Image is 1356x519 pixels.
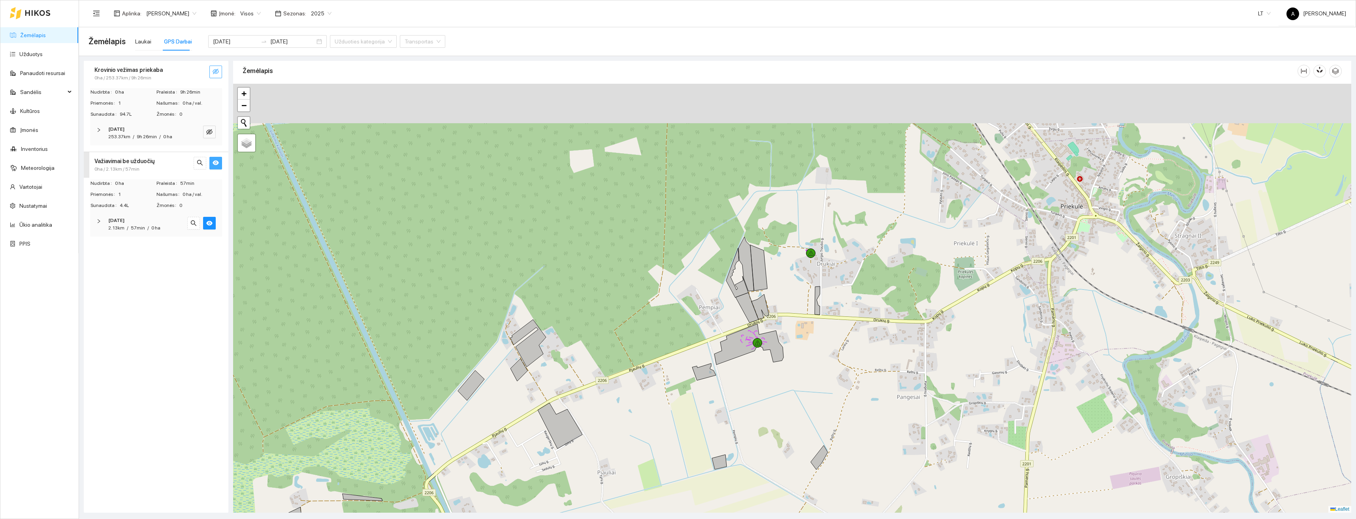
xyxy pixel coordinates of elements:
strong: Važiavimai be užduočių [94,158,154,164]
span: Andrius Rimgaila [146,8,196,19]
span: eye [213,160,219,167]
span: LT [1258,8,1271,19]
a: Zoom in [238,88,250,100]
span: Žmonės [156,202,179,209]
span: 2025 [311,8,331,19]
a: Užduotys [19,51,43,57]
div: Krovinio vežimas priekaba0ha / 253.37km / 9h 26mineye-invisible [84,61,228,86]
span: 57min [131,225,145,231]
span: 0 ha [163,134,172,139]
span: 0ha / 2.13km / 57min [94,165,139,173]
button: search [187,217,200,229]
span: swap-right [261,38,267,45]
span: shop [211,10,217,17]
a: Meteorologija [21,165,55,171]
div: GPS Darbai [164,37,192,46]
span: 0ha / 253.37km / 9h 26min [94,74,151,82]
span: Žemėlapis [89,35,126,48]
strong: [DATE] [108,126,124,132]
button: eye-invisible [203,126,216,138]
span: 2.13km [108,225,124,231]
a: Nustatymai [19,203,47,209]
span: Našumas [156,191,183,198]
button: eye [203,217,216,229]
span: 94.7L [120,111,156,118]
span: right [96,128,101,132]
button: column-width [1298,65,1310,77]
span: menu-fold [93,10,100,17]
span: eye-invisible [206,129,213,136]
span: Žmonės [156,111,179,118]
span: 0 ha [151,225,160,231]
a: Žemėlapis [20,32,46,38]
a: Įmonės [20,127,38,133]
a: Panaudoti resursai [20,70,65,76]
span: Priemonės [90,100,118,107]
span: Nudirbta [90,180,115,187]
span: search [197,160,203,167]
span: 4.4L [120,202,156,209]
strong: [DATE] [108,218,124,223]
span: Sunaudota [90,111,120,118]
a: Leaflet [1330,506,1349,512]
div: [DATE]253.37km/9h 26min/0 haeye-invisible [90,121,222,145]
span: to [261,38,267,45]
span: column-width [1298,68,1310,74]
span: Praleista [156,180,180,187]
input: Pradžios data [213,37,258,46]
a: Kultūros [20,108,40,114]
span: 0 ha [115,180,156,187]
span: 1 [118,100,156,107]
a: Zoom out [238,100,250,111]
span: − [241,100,247,110]
span: 0 ha / val. [183,191,222,198]
span: / [159,134,161,139]
button: search [194,157,206,169]
span: 1 [118,191,156,198]
span: 0 ha / val. [183,100,222,107]
span: / [127,225,128,231]
span: A [1291,8,1295,20]
a: Layers [238,134,255,152]
span: Priemonės [90,191,118,198]
span: 9h 26min [137,134,157,139]
span: Įmonė : [219,9,235,18]
span: eye [206,220,213,228]
span: Našumas [156,100,183,107]
div: Važiavimai be užduočių0ha / 2.13km / 57minsearcheye [84,152,228,178]
a: PPIS [19,241,30,247]
a: Inventorius [21,146,48,152]
span: search [190,220,197,228]
span: calendar [275,10,281,17]
input: Pabaigos data [270,37,315,46]
span: 253.37km [108,134,130,139]
a: Ūkio analitika [19,222,52,228]
span: 57min [180,180,222,187]
span: eye-invisible [213,68,219,76]
span: Aplinka : [122,9,141,18]
span: Praleista [156,88,180,96]
span: 0 [179,202,222,209]
span: Sunaudota [90,202,120,209]
div: [DATE]2.13km/57min/0 hasearcheye [90,212,222,237]
span: Nudirbta [90,88,115,96]
span: / [147,225,149,231]
a: Vartotojai [19,184,42,190]
button: eye [209,157,222,169]
button: menu-fold [89,6,104,21]
div: Laukai [135,37,151,46]
span: 9h 26min [180,88,222,96]
div: Žemėlapis [243,60,1298,82]
span: layout [114,10,120,17]
span: 0 [179,111,222,118]
button: Initiate a new search [238,117,250,129]
button: eye-invisible [209,66,222,78]
span: 0 ha [115,88,156,96]
span: right [96,219,101,224]
span: + [241,88,247,98]
span: [PERSON_NAME] [1286,10,1346,17]
span: / [133,134,134,139]
strong: Krovinio vežimas priekaba [94,67,163,73]
span: Sezonas : [283,9,306,18]
span: Visos [240,8,261,19]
